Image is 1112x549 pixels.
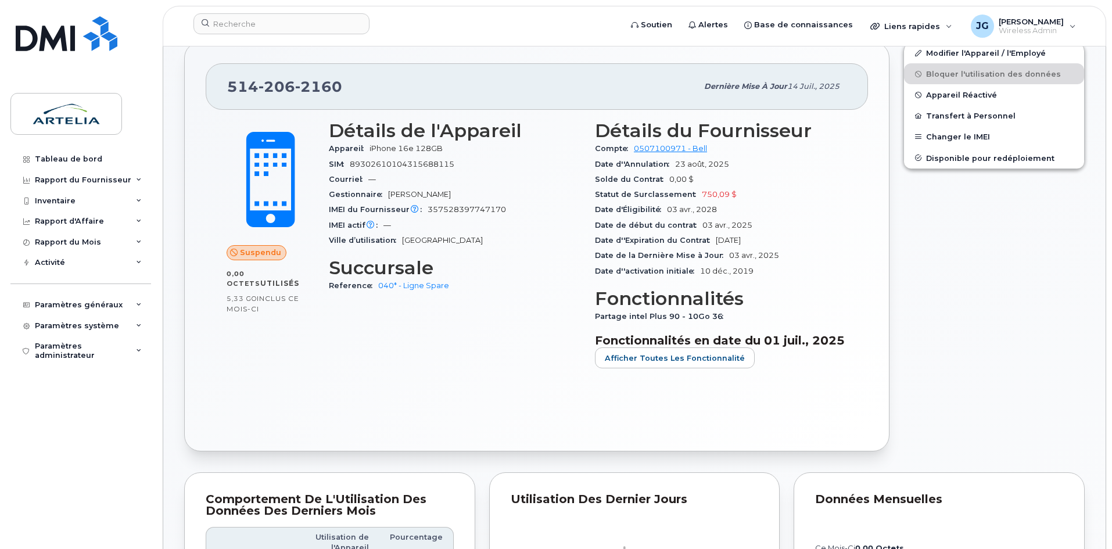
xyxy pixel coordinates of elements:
span: Date de la Dernière Mise à Jour [595,251,729,260]
span: Appareil [329,144,370,153]
span: 0,00 $ [669,175,694,184]
span: utilisés [260,279,299,288]
h3: Fonctionnalités en date du 01 juil., 2025 [595,333,847,347]
a: Soutien [623,13,680,37]
span: [GEOGRAPHIC_DATA] [402,236,483,245]
button: Transfert à Personnel [904,105,1084,126]
a: Alertes [680,13,736,37]
span: 03 avr., 2025 [702,221,752,229]
span: 206 [259,78,295,95]
span: [PERSON_NAME] [388,190,451,199]
span: Date d''Annulation [595,160,675,168]
span: Appareil Réactivé [926,91,997,99]
span: Gestionnaire [329,190,388,199]
span: JG [976,19,989,33]
span: Dernière mise à jour [704,82,787,91]
span: Suspendu [240,247,281,258]
div: Comportement de l'Utilisation des Données des Derniers Mois [206,494,454,516]
button: Disponible pour redéploiement [904,148,1084,168]
h3: Succursale [329,257,581,278]
span: Disponible pour redéploiement [926,153,1054,162]
span: 5,33 Go [227,295,257,303]
span: Liens rapides [884,21,940,31]
span: 514 [227,78,342,95]
div: Utilisation des Dernier Jours [511,494,759,505]
span: Base de connaissances [754,19,853,31]
a: 040* - Ligne Spare [378,281,449,290]
span: Date d''Expiration du Contrat [595,236,716,245]
span: SIM [329,160,350,168]
span: IMEI du Fournisseur [329,205,428,214]
span: inclus ce mois-ci [227,294,299,313]
span: — [383,221,391,229]
span: Date d''activation initiale [595,267,700,275]
span: Compte [595,144,634,153]
span: Reference [329,281,378,290]
span: IMEI actif [329,221,383,229]
span: Solde du Contrat [595,175,669,184]
span: Ville d’utilisation [329,236,402,245]
button: Afficher Toutes les Fonctionnalité [595,347,755,368]
span: [PERSON_NAME] [999,17,1064,26]
button: Changer le IMEI [904,126,1084,147]
span: 03 avr., 2025 [729,251,779,260]
button: Appareil Réactivé [904,84,1084,105]
div: Justin Gauthier [963,15,1084,38]
span: Wireless Admin [999,26,1064,35]
span: 89302610104315688115 [350,160,454,168]
span: Date d'Éligibilité [595,205,667,214]
span: Soutien [641,19,672,31]
span: Afficher Toutes les Fonctionnalité [605,353,745,364]
h3: Détails du Fournisseur [595,120,847,141]
span: 23 août, 2025 [675,160,729,168]
a: 0507100971 - Bell [634,144,707,153]
a: Base de connaissances [736,13,861,37]
button: Bloquer l'utilisation des données [904,63,1084,84]
span: — [368,175,376,184]
a: Modifier l'Appareil / l'Employé [904,42,1084,63]
span: 357528397747170 [428,205,506,214]
h3: Détails de l'Appareil [329,120,581,141]
span: 10 déc., 2019 [700,267,754,275]
input: Recherche [193,13,370,34]
div: Données mensuelles [815,494,1063,505]
span: iPhone 16e 128GB [370,144,443,153]
span: [DATE] [716,236,741,245]
span: Partage intel Plus 90 - 10Go 36 [595,312,729,321]
div: Liens rapides [862,15,960,38]
span: Alertes [698,19,728,31]
span: 0,00 Octets [227,270,260,288]
span: 2160 [295,78,342,95]
h3: Fonctionnalités [595,288,847,309]
span: 14 juil., 2025 [787,82,840,91]
span: Courriel [329,175,368,184]
span: 03 avr., 2028 [667,205,717,214]
span: 750,09 $ [702,190,737,199]
span: Date de début du contrat [595,221,702,229]
span: Statut de Surclassement [595,190,702,199]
